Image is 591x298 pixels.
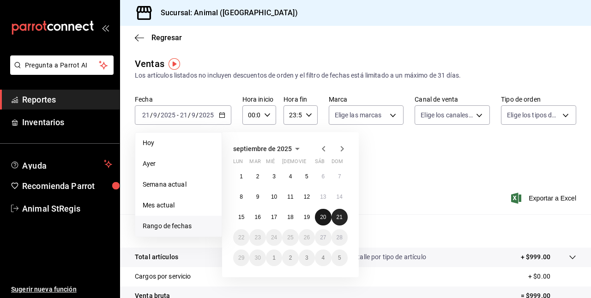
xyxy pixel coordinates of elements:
[143,138,214,148] span: Hoy
[233,229,249,246] button: 22 de septiembre de 2025
[305,255,308,261] abbr: 3 de octubre de 2025
[150,111,153,119] span: /
[157,111,160,119] span: /
[272,255,276,261] abbr: 1 de octubre de 2025
[249,249,265,266] button: 30 de septiembre de 2025
[238,255,244,261] abbr: 29 de septiembre de 2025
[415,96,490,103] label: Canal de venta
[315,189,331,205] button: 13 de septiembre de 2025
[151,33,182,42] span: Regresar
[266,209,282,225] button: 17 de septiembre de 2025
[299,209,315,225] button: 19 de septiembre de 2025
[501,96,576,103] label: Tipo de orden
[254,255,260,261] abbr: 30 de septiembre de 2025
[233,189,249,205] button: 8 de septiembre de 2025
[249,168,265,185] button: 2 de septiembre de 2025
[25,61,99,70] span: Pregunta a Parrot AI
[153,7,298,18] h3: Sucursal: Animal ([GEOGRAPHIC_DATA])
[22,202,112,215] span: Animal StRegis
[242,96,276,103] label: Hora inicio
[238,234,244,241] abbr: 22 de septiembre de 2025
[271,214,277,220] abbr: 17 de septiembre de 2025
[507,110,559,120] span: Elige los tipos de orden
[249,229,265,246] button: 23 de septiembre de 2025
[102,24,109,31] button: open_drawer_menu
[332,209,348,225] button: 21 de septiembre de 2025
[191,111,196,119] input: --
[513,193,576,204] span: Exportar a Excel
[256,194,259,200] abbr: 9 de septiembre de 2025
[11,285,112,294] span: Sugerir nueva función
[282,249,298,266] button: 2 de octubre de 2025
[254,234,260,241] abbr: 23 de septiembre de 2025
[233,249,249,266] button: 29 de septiembre de 2025
[289,173,292,180] abbr: 4 de septiembre de 2025
[6,67,114,77] a: Pregunta a Parrot AI
[153,111,157,119] input: --
[332,229,348,246] button: 28 de septiembre de 2025
[521,252,550,262] p: + $999.00
[315,158,325,168] abbr: sábado
[143,201,214,210] span: Mes actual
[233,145,292,152] span: septiembre de 2025
[287,214,293,220] abbr: 18 de septiembre de 2025
[266,168,282,185] button: 3 de septiembre de 2025
[320,234,326,241] abbr: 27 de septiembre de 2025
[135,33,182,42] button: Regresar
[299,158,306,168] abbr: viernes
[289,255,292,261] abbr: 2 de octubre de 2025
[338,173,341,180] abbr: 7 de septiembre de 2025
[199,111,214,119] input: ----
[135,272,191,281] p: Cargos por servicio
[249,158,260,168] abbr: martes
[266,158,275,168] abbr: miércoles
[282,189,298,205] button: 11 de septiembre de 2025
[233,158,243,168] abbr: lunes
[421,110,473,120] span: Elige los canales de venta
[304,214,310,220] abbr: 19 de septiembre de 2025
[188,111,191,119] span: /
[287,234,293,241] abbr: 25 de septiembre de 2025
[160,111,176,119] input: ----
[135,57,164,71] div: Ventas
[22,180,112,192] span: Recomienda Parrot
[135,96,231,103] label: Fecha
[299,229,315,246] button: 26 de septiembre de 2025
[338,255,341,261] abbr: 5 de octubre de 2025
[282,209,298,225] button: 18 de septiembre de 2025
[337,194,343,200] abbr: 14 de septiembre de 2025
[22,93,112,106] span: Reportes
[135,71,576,80] div: Los artículos listados no incluyen descuentos de orden y el filtro de fechas está limitado a un m...
[22,158,100,170] span: Ayuda
[283,96,317,103] label: Hora fin
[321,255,325,261] abbr: 4 de octubre de 2025
[337,214,343,220] abbr: 21 de septiembre de 2025
[299,189,315,205] button: 12 de septiembre de 2025
[249,209,265,225] button: 16 de septiembre de 2025
[233,143,303,154] button: septiembre de 2025
[249,189,265,205] button: 9 de septiembre de 2025
[320,214,326,220] abbr: 20 de septiembre de 2025
[143,159,214,169] span: Ayer
[142,111,150,119] input: --
[282,158,337,168] abbr: jueves
[266,249,282,266] button: 1 de octubre de 2025
[315,249,331,266] button: 4 de octubre de 2025
[266,189,282,205] button: 10 de septiembre de 2025
[233,209,249,225] button: 15 de septiembre de 2025
[272,173,276,180] abbr: 3 de septiembre de 2025
[196,111,199,119] span: /
[321,173,325,180] abbr: 6 de septiembre de 2025
[238,214,244,220] abbr: 15 de septiembre de 2025
[169,58,180,70] img: Tooltip marker
[177,111,179,119] span: -
[22,116,112,128] span: Inventarios
[528,272,576,281] p: + $0.00
[254,214,260,220] abbr: 16 de septiembre de 2025
[315,168,331,185] button: 6 de septiembre de 2025
[282,168,298,185] button: 4 de septiembre de 2025
[10,55,114,75] button: Pregunta a Parrot AI
[287,194,293,200] abbr: 11 de septiembre de 2025
[332,249,348,266] button: 5 de octubre de 2025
